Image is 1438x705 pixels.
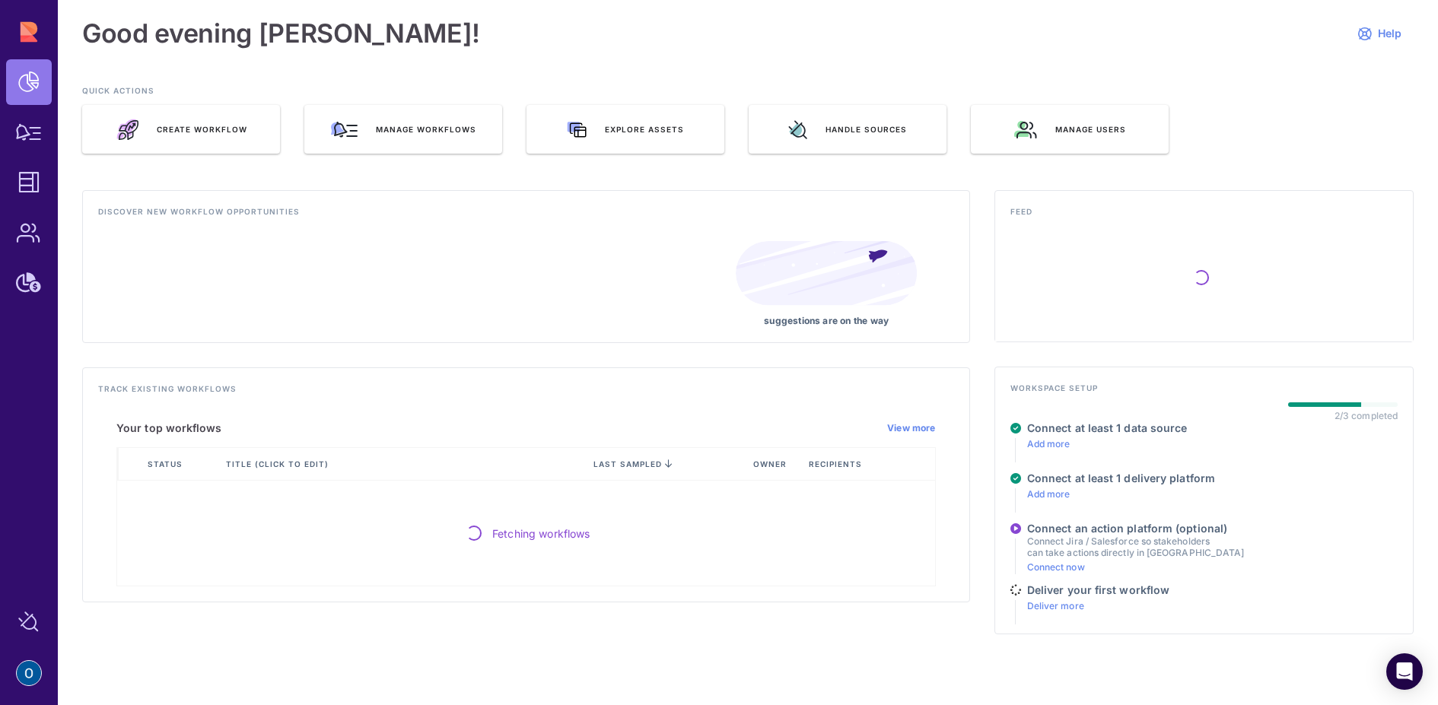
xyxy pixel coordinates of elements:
[887,422,936,434] a: View more
[1055,124,1126,135] span: Manage users
[809,459,865,469] span: Recipients
[1027,600,1084,611] a: Deliver more
[376,124,476,135] span: Manage workflows
[1027,561,1085,573] a: Connect now
[1027,583,1169,597] h4: Deliver your first workflow
[1378,27,1401,40] span: Help
[98,383,954,403] h4: Track existing workflows
[1027,488,1071,500] a: Add more
[82,85,1414,105] h3: QUICK ACTIONS
[1010,206,1398,226] h4: Feed
[1386,653,1423,690] div: Open Intercom Messenger
[116,421,222,435] h5: Your top workflows
[226,459,332,469] span: Title (click to edit)
[1027,522,1244,535] h4: Connect an action platform (optional)
[148,459,186,469] span: Status
[1027,438,1071,449] a: Add more
[1010,383,1398,402] h4: Workspace setup
[1027,421,1188,435] h4: Connect at least 1 data source
[17,661,41,685] img: account-photo
[98,206,954,226] h4: Discover new workflow opportunities
[82,18,480,49] h1: Good evening [PERSON_NAME]!
[157,124,247,135] span: Create Workflow
[736,315,918,327] p: suggestions are on the way
[1027,472,1215,485] h4: Connect at least 1 delivery platform
[1027,535,1244,558] p: Connect Jira / Salesforce so stakeholders can take actions directly in [GEOGRAPHIC_DATA]
[116,119,138,141] img: rocket_launch.e46a70e1.svg
[753,459,790,469] span: Owner
[593,459,662,468] span: last sampled
[492,526,590,541] span: Fetching workflows
[826,124,907,135] span: Handle sources
[605,124,684,135] span: Explore assets
[1335,410,1398,421] div: 2/3 completed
